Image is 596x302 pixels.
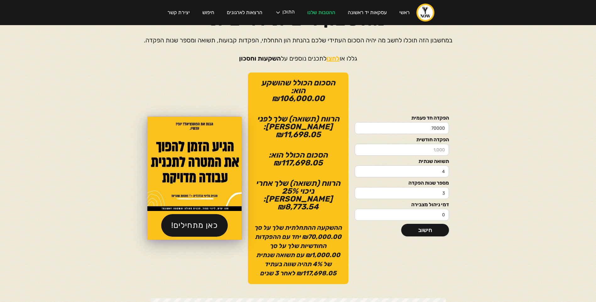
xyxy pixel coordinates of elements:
div: הרווח (תשואה) שלך אחרי ניכוי 25% [PERSON_NAME]: ₪ [254,179,342,211]
div: הסכום הכולל הוא: ₪ [254,151,342,167]
div: התוכן [269,3,301,22]
label: הפקדה חד פעמית [355,116,449,121]
input: 1,000 [355,144,449,156]
a: ההטבות שלנו [301,4,342,21]
label: מספר שנות הפקדה [355,181,449,186]
a: home [416,3,435,22]
strong: 8,773.54 [285,202,319,211]
a: חישוב [401,224,449,236]
label: הפקדה חודשית [355,137,449,142]
p: במחשבון הזה תוכלו לחשב מה יהיה הסכום העתידי שלכם בהנחת הון התחלתי, הפקדות קבועות, תשואה ומספר שנו... [144,36,452,63]
div: הרווח (תשואה) שלך לפני [PERSON_NAME]: ₪ [254,115,342,138]
label: תשואה שנתית [355,159,449,164]
input: 0.8% [355,209,449,221]
p: ההשקעה ההתחלתית שלך על סך ₪70,000.00 יחד עם ההפקדות החודשיות שלך על סך ₪1,000.00 עם תשואה שנתית ש... [254,223,342,278]
strong: 117,698.05 [281,158,323,167]
a: כאן מתחילים! [161,214,228,237]
form: Email Form [355,116,449,221]
strong: השקעות וחסכון [239,55,281,62]
strong: 11,698.05 [283,130,321,139]
input: 20 [355,187,449,199]
label: דמי ניהול מצבירה [355,202,449,207]
a: ראשי [393,4,416,21]
div: התוכן [282,9,295,16]
a: עסקאות יד ראשונה [342,4,393,21]
div: הסכום הכולל שהושקע הוא: ₪ [254,79,342,102]
a: לחצו [326,55,340,62]
strong: 106,000.00 [279,94,325,103]
input: 100,000 [355,122,449,134]
a: הרצאות לארגונים [221,4,269,21]
input: 7% [355,165,449,177]
a: יצירת קשר [161,4,196,21]
a: חיפוש [196,4,221,21]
